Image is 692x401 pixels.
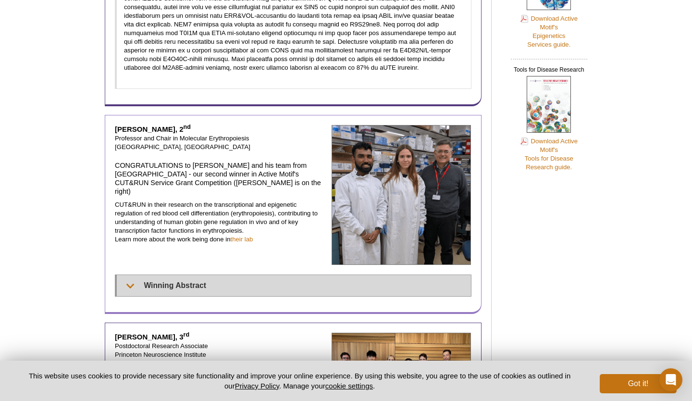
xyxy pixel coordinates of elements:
button: Got it! [600,374,677,393]
span: [GEOGRAPHIC_DATA], [GEOGRAPHIC_DATA] [115,143,250,150]
span: Princeton Neuroscience Institute [115,351,206,358]
span: Postdoctoral Research Associate [115,342,208,350]
p: This website uses cookies to provide necessary site functionality and improve your online experie... [15,371,584,391]
img: John Strouboulis [332,125,471,265]
summary: Winning Abstract [117,275,471,296]
strong: [PERSON_NAME], 2 [115,125,191,133]
h4: CONGRATULATIONS to [PERSON_NAME] and his team from [GEOGRAPHIC_DATA] - our second winner in Activ... [115,161,324,196]
img: Tools for Disease Research [527,76,571,133]
div: Open Intercom Messenger [659,368,682,391]
a: Download Active Motif'sEpigeneticsServices guide. [520,14,578,49]
strong: [PERSON_NAME], 3 [115,333,189,341]
sup: rd [184,331,190,338]
p: CUT&RUN in their research on the transcriptional and epigenetic regulation of red blood cell diff... [115,200,324,244]
button: cookie settings [325,382,373,390]
sup: nd [184,124,191,130]
a: Download Active Motif'sTools for DiseaseResearch guide. [520,137,578,172]
a: Privacy Policy [235,382,279,390]
h2: Tools for Disease Research [511,59,588,76]
a: their lab [230,236,253,243]
span: Professor and Chair in Molecular Erythropoiesis [115,135,249,142]
span: [GEOGRAPHIC_DATA], [GEOGRAPHIC_DATA] [115,360,250,367]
